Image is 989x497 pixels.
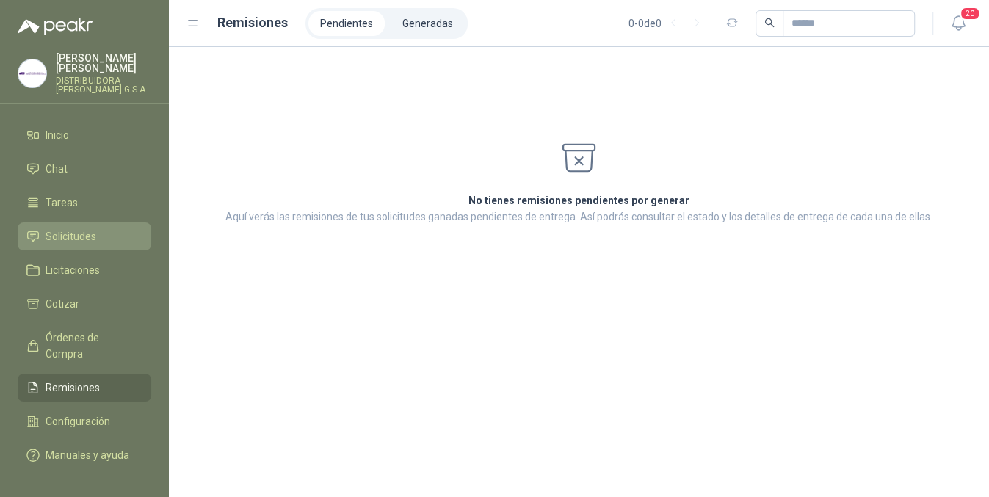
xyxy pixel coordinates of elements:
a: Manuales y ayuda [18,441,151,469]
a: Tareas [18,189,151,217]
span: Tareas [46,195,78,211]
span: Inicio [46,127,69,143]
a: Remisiones [18,374,151,402]
a: Chat [18,155,151,183]
span: search [764,18,775,28]
div: 0 - 0 de 0 [628,12,709,35]
img: Company Logo [18,59,46,87]
img: Logo peakr [18,18,93,35]
p: Aquí verás las remisiones de tus solicitudes ganadas pendientes de entrega. Así podrás consultar ... [225,208,932,225]
button: 20 [945,10,971,37]
a: Licitaciones [18,256,151,284]
span: Cotizar [46,296,79,312]
span: Órdenes de Compra [46,330,137,362]
strong: No tienes remisiones pendientes por generar [468,195,689,206]
p: [PERSON_NAME] [PERSON_NAME] [56,53,151,73]
a: Solicitudes [18,222,151,250]
a: Generadas [391,11,465,36]
a: Pendientes [308,11,385,36]
span: Licitaciones [46,262,100,278]
span: Remisiones [46,380,100,396]
a: Inicio [18,121,151,149]
span: Solicitudes [46,228,96,244]
span: Chat [46,161,68,177]
a: Cotizar [18,290,151,318]
a: Configuración [18,407,151,435]
a: Órdenes de Compra [18,324,151,368]
span: Manuales y ayuda [46,447,129,463]
span: 20 [960,7,980,21]
h1: Remisiones [217,12,288,33]
span: Configuración [46,413,110,429]
p: DISTRIBUIDORA [PERSON_NAME] G S.A [56,76,151,94]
